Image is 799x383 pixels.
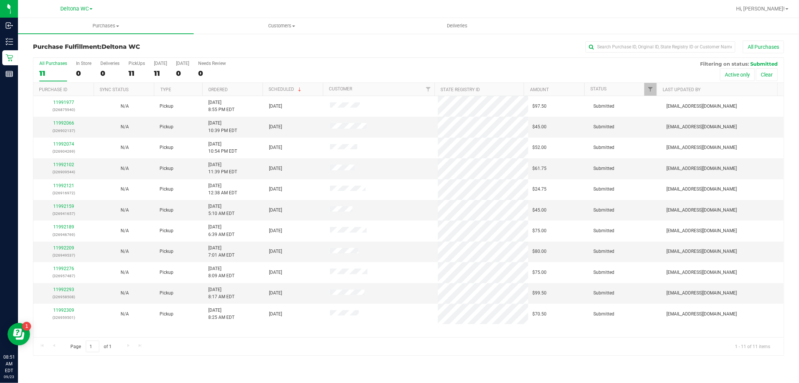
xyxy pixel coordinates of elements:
a: 11992309 [53,308,74,313]
span: Purchases [18,23,194,29]
span: [DATE] 5:10 AM EDT [208,203,234,217]
div: 11 [154,69,167,78]
span: Filtering on status: [700,61,749,67]
a: 11991977 [53,100,74,105]
span: [EMAIL_ADDRESS][DOMAIN_NAME] [666,186,737,193]
span: Deltona WC [60,6,89,12]
a: Customer [329,86,352,92]
a: 11992121 [53,183,74,188]
a: Type [160,87,171,92]
span: [DATE] [269,227,282,234]
span: Submitted [593,186,614,193]
span: [DATE] [269,248,282,255]
span: Not Applicable [121,311,129,317]
span: Page of 1 [64,341,118,352]
input: 1 [86,341,99,352]
span: Pickup [160,227,173,234]
button: All Purchases [743,41,784,53]
span: [DATE] 8:25 AM EDT [208,307,234,321]
a: Ordered [208,87,228,92]
a: Customers [194,18,369,34]
inline-svg: Inbound [6,22,13,29]
span: $80.00 [533,248,547,255]
span: Pickup [160,290,173,297]
a: Status [590,86,606,92]
a: Filter [644,83,657,96]
a: Deliveries [369,18,545,34]
span: [DATE] [269,186,282,193]
span: [DATE] 7:01 AM EDT [208,245,234,259]
span: [EMAIL_ADDRESS][DOMAIN_NAME] [666,207,737,214]
div: 0 [76,69,91,78]
button: N/A [121,207,129,214]
span: Submitted [593,290,614,297]
a: 11992209 [53,245,74,251]
span: [EMAIL_ADDRESS][DOMAIN_NAME] [666,311,737,318]
div: PickUps [128,61,145,66]
span: [DATE] 12:38 AM EDT [208,182,237,197]
a: State Registry ID [441,87,480,92]
span: Not Applicable [121,249,129,254]
span: Submitted [593,165,614,172]
span: Customers [194,23,369,29]
span: Not Applicable [121,145,129,150]
p: (326949537) [38,252,90,259]
span: Not Applicable [121,228,129,233]
a: 11992074 [53,141,74,147]
p: (326946769) [38,231,90,238]
p: (326916972) [38,189,90,197]
span: [DATE] 10:39 PM EDT [208,120,237,134]
span: [DATE] [269,144,282,151]
p: (326909544) [38,168,90,176]
span: Submitted [593,311,614,318]
span: Submitted [593,207,614,214]
span: Pickup [160,248,173,255]
span: Pickup [160,186,173,193]
span: Submitted [593,248,614,255]
button: N/A [121,103,129,110]
span: Submitted [593,123,614,131]
span: $52.00 [533,144,547,151]
button: Active only [720,68,755,81]
span: [EMAIL_ADDRESS][DOMAIN_NAME] [666,123,737,131]
span: $97.50 [533,103,547,110]
a: 11992102 [53,162,74,167]
p: (326904269) [38,148,90,155]
span: [EMAIL_ADDRESS][DOMAIN_NAME] [666,165,737,172]
span: [DATE] 8:09 AM EDT [208,265,234,279]
span: [EMAIL_ADDRESS][DOMAIN_NAME] [666,227,737,234]
p: 08:51 AM EDT [3,354,15,374]
a: Scheduled [269,87,303,92]
button: N/A [121,227,129,234]
span: Not Applicable [121,207,129,213]
span: [EMAIL_ADDRESS][DOMAIN_NAME] [666,248,737,255]
a: 11992189 [53,224,74,230]
span: Not Applicable [121,104,129,109]
div: All Purchases [39,61,67,66]
span: $99.50 [533,290,547,297]
span: 1 - 11 of 11 items [729,341,776,352]
a: Sync Status [100,87,129,92]
a: Purchase ID [39,87,67,92]
span: $61.75 [533,165,547,172]
span: Not Applicable [121,290,129,296]
span: [EMAIL_ADDRESS][DOMAIN_NAME] [666,290,737,297]
span: [DATE] [269,311,282,318]
span: [DATE] [269,165,282,172]
a: 11992159 [53,204,74,209]
div: 0 [100,69,119,78]
span: $75.00 [533,227,547,234]
span: Submitted [593,227,614,234]
span: [DATE] [269,269,282,276]
button: N/A [121,311,129,318]
span: Deltona WC [102,43,140,50]
a: Last Updated By [663,87,700,92]
div: [DATE] [176,61,189,66]
p: (326958508) [38,293,90,300]
span: [EMAIL_ADDRESS][DOMAIN_NAME] [666,144,737,151]
a: 11992293 [53,287,74,292]
span: [EMAIL_ADDRESS][DOMAIN_NAME] [666,269,737,276]
inline-svg: Retail [6,54,13,62]
span: Not Applicable [121,270,129,275]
